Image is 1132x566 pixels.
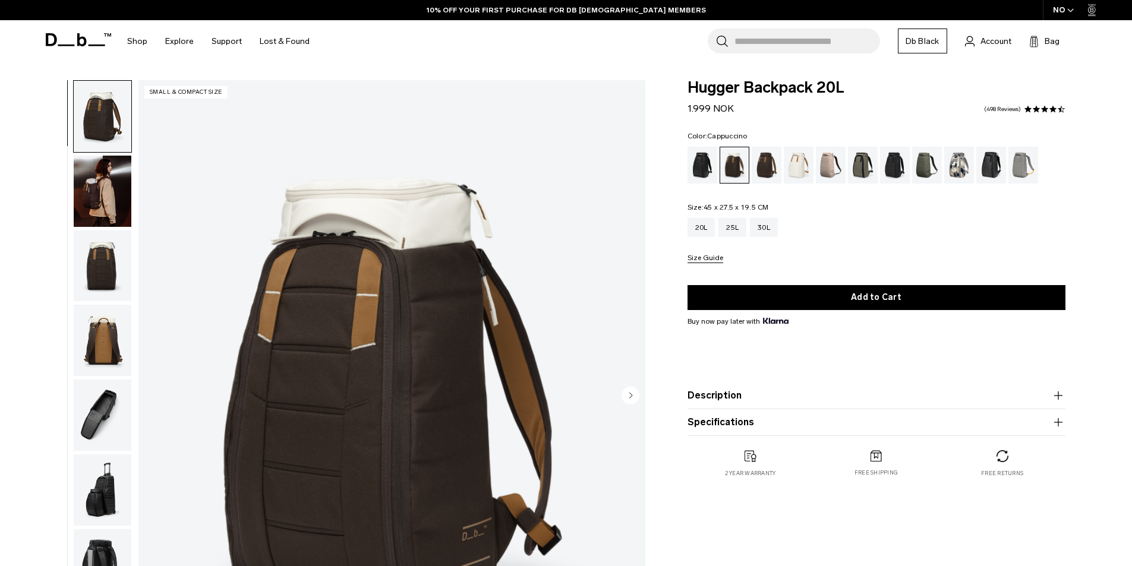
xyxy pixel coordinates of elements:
[688,204,769,211] legend: Size:
[984,106,1021,112] a: 498 reviews
[688,103,734,114] span: 1.999 NOK
[73,454,132,526] button: Hugger Backpack 20L Cappuccino
[688,132,748,140] legend: Color:
[165,20,194,62] a: Explore
[704,203,769,211] span: 45 x 27.5 x 19.5 CM
[144,86,228,99] p: Small & Compact Size
[688,254,723,263] button: Size Guide
[73,230,132,302] button: Hugger Backpack 20L Cappuccino
[688,218,715,237] a: 20L
[1029,34,1060,48] button: Bag
[848,147,878,184] a: Forest Green
[912,147,942,184] a: Moss Green
[1045,35,1060,48] span: Bag
[763,318,789,324] img: {"height" => 20, "alt" => "Klarna"}
[1008,147,1038,184] a: Sand Grey
[718,218,746,237] a: 25L
[74,305,131,376] img: Hugger Backpack 20L Cappuccino
[816,147,846,184] a: Fogbow Beige
[854,469,898,477] p: Free shipping
[725,469,776,478] p: 2 year warranty
[944,147,974,184] a: Line Cluster
[74,156,131,227] img: Hugger Backpack 20L Cappuccino
[688,285,1065,310] button: Add to Cart
[74,454,131,526] img: Hugger Backpack 20L Cappuccino
[688,80,1065,96] span: Hugger Backpack 20L
[118,20,319,62] nav: Main Navigation
[688,415,1065,429] button: Specifications
[73,155,132,227] button: Hugger Backpack 20L Cappuccino
[707,132,748,140] span: Cappuccino
[127,20,147,62] a: Shop
[976,147,1006,184] a: Reflective Black
[73,304,132,377] button: Hugger Backpack 20L Cappuccino
[74,380,131,451] img: Hugger Backpack 20L Cappuccino
[622,386,639,406] button: Next slide
[880,147,910,184] a: Charcoal Grey
[260,20,310,62] a: Lost & Found
[720,147,749,184] a: Cappuccino
[784,147,813,184] a: Oatmilk
[981,469,1023,478] p: Free returns
[427,5,706,15] a: 10% OFF YOUR FIRST PURCHASE FOR DB [DEMOGRAPHIC_DATA] MEMBERS
[750,218,778,237] a: 30L
[688,316,789,327] span: Buy now pay later with
[73,379,132,451] button: Hugger Backpack 20L Cappuccino
[965,34,1011,48] a: Account
[212,20,242,62] a: Support
[980,35,1011,48] span: Account
[688,388,1065,403] button: Description
[688,147,717,184] a: Black Out
[898,29,947,53] a: Db Black
[752,147,781,184] a: Espresso
[74,81,131,152] img: Hugger Backpack 20L Cappuccino
[74,230,131,302] img: Hugger Backpack 20L Cappuccino
[73,80,132,153] button: Hugger Backpack 20L Cappuccino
